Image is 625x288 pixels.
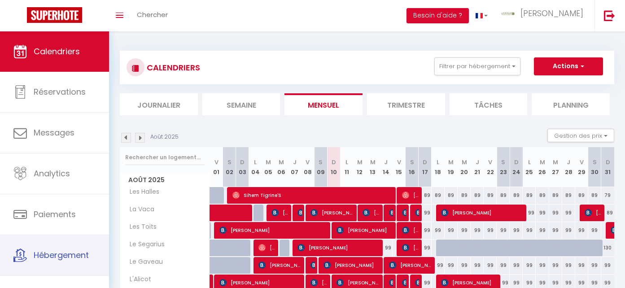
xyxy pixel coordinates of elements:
span: Août 2025 [120,174,210,187]
span: [PERSON_NAME] [258,239,276,256]
th: 10 [327,147,340,187]
abbr: D [423,158,427,166]
div: 89 [601,205,614,221]
span: [PERSON_NAME] [441,204,524,221]
li: Semaine [202,93,280,115]
div: 99 [497,222,510,239]
div: 99 [458,257,471,274]
li: Planning [532,93,610,115]
div: 89 [575,187,588,204]
abbr: J [476,158,479,166]
span: Les Toits [122,222,159,232]
abbr: V [214,158,219,166]
abbr: M [540,158,545,166]
div: 89 [419,187,432,204]
div: 89 [458,187,471,204]
div: 99 [549,205,562,221]
div: 99 [471,222,484,239]
span: Les Halles [122,187,162,197]
div: 99 [484,222,497,239]
span: [PERSON_NAME] [271,204,289,221]
div: 89 [549,187,562,204]
button: Gestion des prix [547,129,614,142]
div: 99 [536,257,549,274]
div: 99 [536,205,549,221]
span: Calendriers [34,46,80,57]
th: 02 [223,147,236,187]
div: 89 [432,187,445,204]
span: Le Gaveau [122,257,165,267]
th: 15 [393,147,406,187]
div: 99 [458,222,471,239]
span: [PERSON_NAME] [363,204,380,221]
abbr: M [266,158,271,166]
li: Mensuel [284,93,363,115]
abbr: L [528,158,531,166]
div: 99 [380,240,393,256]
th: 28 [562,147,575,187]
span: Hébergement [34,249,89,261]
th: 22 [484,147,497,187]
span: [PERSON_NAME] [323,257,380,274]
abbr: M [553,158,558,166]
div: 99 [575,257,588,274]
th: 14 [380,147,393,187]
abbr: L [345,158,348,166]
div: 89 [471,187,484,204]
abbr: V [306,158,310,166]
th: 01 [210,147,223,187]
span: [PERSON_NAME] [389,204,393,221]
div: 99 [549,257,562,274]
abbr: L [437,158,439,166]
iframe: LiveChat chat widget [587,250,625,288]
li: Trimestre [367,93,445,115]
img: Super Booking [27,7,82,23]
div: 99 [588,222,601,239]
th: 09 [314,147,327,187]
abbr: M [357,158,363,166]
span: [PERSON_NAME] [310,204,354,221]
div: 99 [510,222,523,239]
span: L'Alicot [122,275,155,284]
abbr: D [332,158,336,166]
button: Actions [534,57,603,75]
div: 89 [445,187,458,204]
abbr: V [580,158,584,166]
abbr: S [410,158,414,166]
div: 99 [562,257,575,274]
span: Messages [34,127,74,138]
abbr: J [567,158,570,166]
span: Chercher [137,10,168,19]
div: 99 [445,222,458,239]
th: 23 [497,147,510,187]
th: 18 [432,147,445,187]
abbr: S [227,158,232,166]
div: 99 [419,222,432,239]
th: 06 [275,147,288,187]
span: Le Segarius [122,240,167,249]
th: 25 [523,147,536,187]
abbr: L [254,158,257,166]
th: 27 [549,147,562,187]
div: 99 [432,222,445,239]
div: 89 [588,187,601,204]
abbr: D [514,158,519,166]
th: 24 [510,147,523,187]
th: 03 [236,147,249,187]
th: 12 [353,147,366,187]
th: 26 [536,147,549,187]
span: [PERSON_NAME] [297,239,380,256]
th: 30 [588,147,601,187]
div: 89 [536,187,549,204]
div: 99 [523,257,536,274]
span: [PERSON_NAME] [402,187,420,204]
abbr: J [293,158,297,166]
li: Tâches [450,93,528,115]
abbr: V [397,158,401,166]
abbr: S [319,158,323,166]
div: 99 [549,222,562,239]
div: 99 [562,205,575,221]
div: 99 [510,257,523,274]
div: 99 [471,257,484,274]
th: 21 [471,147,484,187]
